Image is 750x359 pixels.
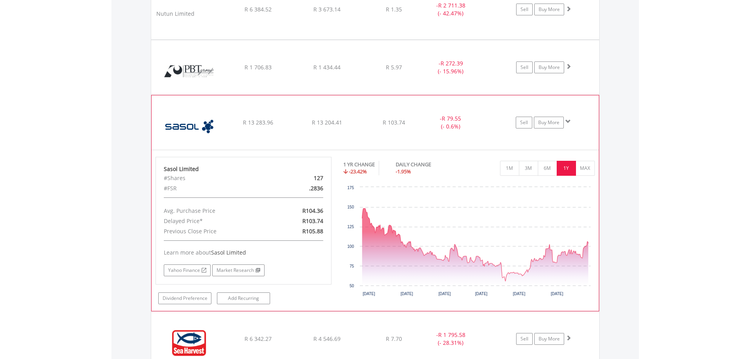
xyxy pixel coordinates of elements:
[400,292,413,296] text: [DATE]
[396,168,411,175] span: -1.95%
[441,60,463,67] span: R 272.39
[156,105,223,148] img: EQU.ZA.SOL.png
[243,119,273,126] span: R 13 283.96
[212,264,265,276] a: Market Research
[421,2,481,17] div: - (- 42.47%)
[350,264,354,268] text: 75
[155,50,223,93] img: EQU.ZA.PBG.png
[272,173,329,183] div: 127
[302,217,323,225] span: R103.74
[244,63,272,71] span: R 1 706.83
[421,60,481,75] div: - (- 15.96%)
[386,335,402,342] span: R 7.70
[386,6,402,13] span: R 1.35
[442,115,461,122] span: R 79.55
[534,61,564,73] a: Buy More
[534,333,564,345] a: Buy More
[244,6,272,13] span: R 6 384.52
[438,2,465,9] span: R 2 711.38
[313,6,341,13] span: R 3 673.14
[164,165,324,173] div: Sasol Limited
[513,292,526,296] text: [DATE]
[350,284,354,288] text: 50
[164,249,324,257] div: Learn more about
[538,161,557,176] button: 6M
[516,333,533,345] a: Sell
[534,4,564,15] a: Buy More
[516,61,533,73] a: Sell
[534,117,564,128] a: Buy More
[438,331,465,339] span: R 1 795.58
[302,227,323,235] span: R105.88
[396,161,459,168] div: DAILY CHANGE
[500,161,519,176] button: 1M
[158,292,211,304] a: Dividend Preference
[211,249,246,256] span: Sasol Limited
[347,205,354,209] text: 150
[158,183,272,193] div: #FSR
[158,216,272,226] div: Delayed Price*
[272,183,329,193] div: .2836
[313,63,341,71] span: R 1 434.44
[302,207,323,214] span: R104.36
[386,63,402,71] span: R 5.97
[244,335,272,342] span: R 6 342.27
[557,161,576,176] button: 1Y
[516,117,532,128] a: Sell
[347,186,354,190] text: 175
[347,225,354,229] text: 125
[158,173,272,183] div: #Shares
[363,292,375,296] text: [DATE]
[343,161,375,168] div: 1 YR CHANGE
[313,335,341,342] span: R 4 546.69
[343,183,595,301] div: Chart. Highcharts interactive chart.
[383,119,405,126] span: R 103.74
[343,183,594,301] svg: Interactive chart
[421,331,481,347] div: - (- 28.31%)
[519,161,538,176] button: 3M
[551,292,563,296] text: [DATE]
[349,168,367,175] span: -23.42%
[158,206,272,216] div: Avg. Purchase Price
[217,292,270,304] a: Add Recurring
[347,244,354,249] text: 100
[475,292,488,296] text: [DATE]
[312,119,342,126] span: R 13 204.41
[158,226,272,236] div: Previous Close Price
[156,10,194,18] div: Nutun Limited
[164,264,211,276] a: Yahoo Finance
[439,292,451,296] text: [DATE]
[421,115,480,130] div: - (- 0.6%)
[516,4,533,15] a: Sell
[576,161,595,176] button: MAX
